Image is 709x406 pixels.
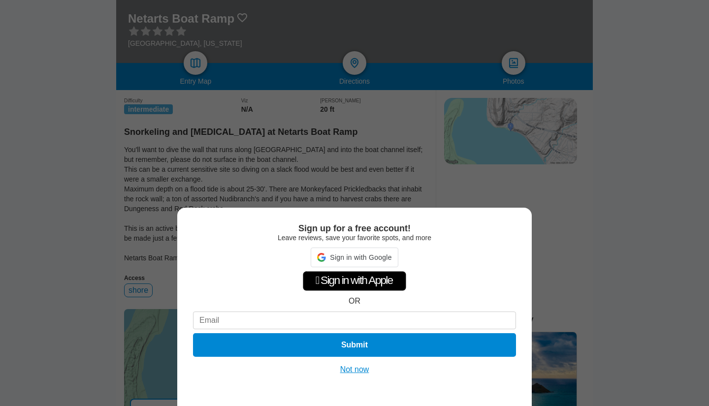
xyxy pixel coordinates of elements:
div: OR [349,297,360,306]
div: Leave reviews, save your favorite spots, and more [193,234,516,242]
input: Email [193,312,516,329]
div: Sign in with Apple [303,271,406,291]
button: Submit [193,333,516,357]
div: Sign in with Google [311,248,398,267]
span: Sign in with Google [330,253,391,261]
div: Sign up for a free account! [193,223,516,234]
button: Not now [337,365,372,375]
